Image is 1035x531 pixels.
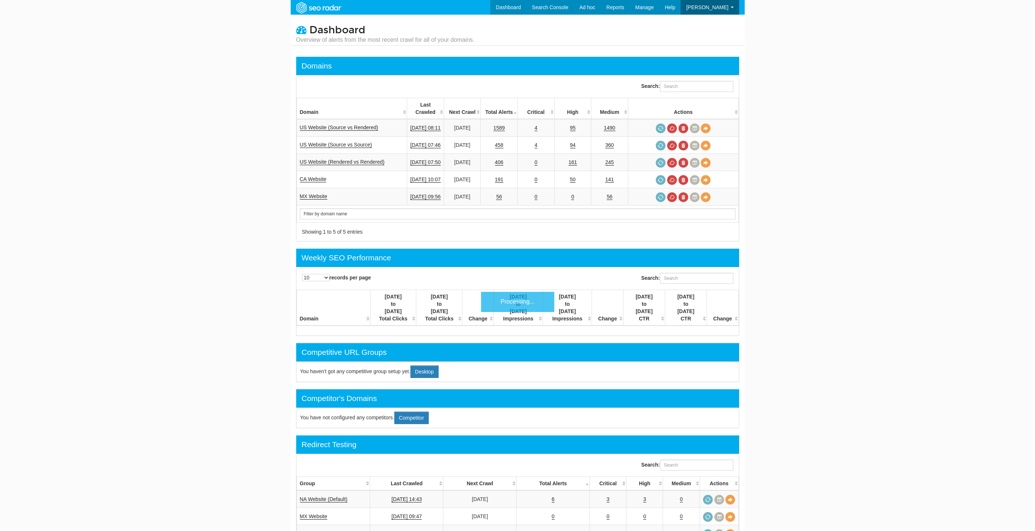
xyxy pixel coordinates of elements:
th: Actions: activate to sort column ascending [700,477,738,491]
td: [DATE] [444,171,481,188]
a: 56 [496,194,502,200]
a: Request a crawl [656,158,666,168]
a: Delete most recent audit [678,141,688,151]
span: Help [665,4,675,10]
div: Domains [302,60,332,71]
div: You haven't got any competitive group setup yet. [296,361,739,382]
label: Search: [641,460,733,471]
th: [DATE] to [DATE] CTR [665,290,707,326]
a: US Website (Source vs Source) [300,142,372,148]
a: 3 [607,496,610,502]
span: [PERSON_NAME] [686,4,728,10]
span: Dashboard [309,24,365,36]
th: Actions: activate to sort column ascending [628,98,738,119]
th: Change [592,290,623,326]
th: Next Crawl: activate to sort column descending [443,477,517,491]
a: Cancel in-progress audit [667,123,677,133]
a: Cancel in-progress audit [667,192,677,202]
th: Change [707,290,738,326]
a: View Domain Overview [701,123,711,133]
div: Competitor's Domains [302,393,377,404]
a: 56 [607,194,613,200]
input: Search: [660,460,733,471]
div: Showing 1 to 5 of 5 entries [302,228,509,235]
span: Manage [635,4,654,10]
a: 1490 [604,125,615,131]
th: Medium: activate to sort column descending [591,98,628,119]
span: Ad hoc [579,4,595,10]
a: Delete most recent audit [678,175,688,185]
a: 94 [570,142,576,148]
a: 95 [570,125,576,131]
a: View Domain Overview [701,141,711,151]
a: Request a crawl [703,512,713,522]
a: View Domain Overview [701,158,711,168]
a: 141 [605,177,614,183]
td: [DATE] [444,188,481,205]
select: records per page [302,274,330,281]
td: [DATE] [444,154,481,171]
a: 0 [535,159,537,166]
a: 50 [570,177,576,183]
input: Search: [660,273,733,284]
th: [DATE] to [DATE] Impressions [494,290,543,326]
a: [DATE] 07:46 [410,142,441,148]
a: Request a crawl [656,141,666,151]
td: [DATE] [443,490,517,508]
a: MX Website [300,193,327,200]
a: Request a crawl [656,123,666,133]
a: Crawl History [690,158,700,168]
a: Crawl History [690,175,700,185]
div: Processing... [481,292,554,312]
div: Weekly SEO Performance [302,252,391,263]
th: Total Alerts: activate to sort column ascending [517,477,590,491]
a: [DATE] 09:47 [391,513,422,520]
th: Domain: activate to sort column ascending [297,98,407,119]
th: Critical: activate to sort column descending [517,98,554,119]
a: Crawl History [714,512,724,522]
a: View Bundle Overview [725,495,735,505]
a: US Website (Source vs Rendered) [300,125,379,131]
a: Cancel in-progress audit [667,175,677,185]
div: Redirect Testing [302,439,357,450]
a: 161 [569,159,577,166]
a: 0 [643,513,646,520]
input: Search [300,208,736,219]
a: 458 [495,142,503,148]
a: 0 [607,513,610,520]
a: 245 [605,159,614,166]
a: Cancel in-progress audit [667,158,677,168]
th: High: activate to sort column descending [554,98,591,119]
img: SEORadar [293,1,344,14]
div: Competitive URL Groups [302,347,387,358]
a: Delete most recent audit [678,123,688,133]
a: [DATE] 14:43 [391,496,422,502]
a: Delete most recent audit [678,158,688,168]
a: [DATE] 08:11 [410,125,441,131]
a: Desktop [410,365,439,378]
a: Delete most recent audit [678,192,688,202]
a: [DATE] 09:56 [410,194,441,200]
a: 4 [535,142,537,148]
th: Critical: activate to sort column descending [590,477,626,491]
a: 4 [535,125,537,131]
small: Overview of alerts from the most recent crawl for all of your domains. [296,36,474,44]
a: Request a crawl [656,192,666,202]
th: Medium: activate to sort column descending [663,477,700,491]
th: High: activate to sort column descending [626,477,663,491]
a: 3 [643,496,646,502]
a: 0 [571,194,574,200]
a: Crawl History [690,192,700,202]
a: [DATE] 10:07 [410,177,441,183]
a: Crawl History [690,123,700,133]
span: Search Console [532,4,569,10]
a: US Website (Rendered vs Rendered) [300,159,385,165]
td: [DATE] [444,137,481,154]
th: Last Crawled: activate to sort column descending [407,98,444,119]
span: Reports [606,4,624,10]
a: 0 [680,513,683,520]
th: [DATE] to [DATE] CTR [623,290,665,326]
label: Search: [641,273,733,284]
label: records per page [302,274,371,281]
a: 0 [535,177,537,183]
